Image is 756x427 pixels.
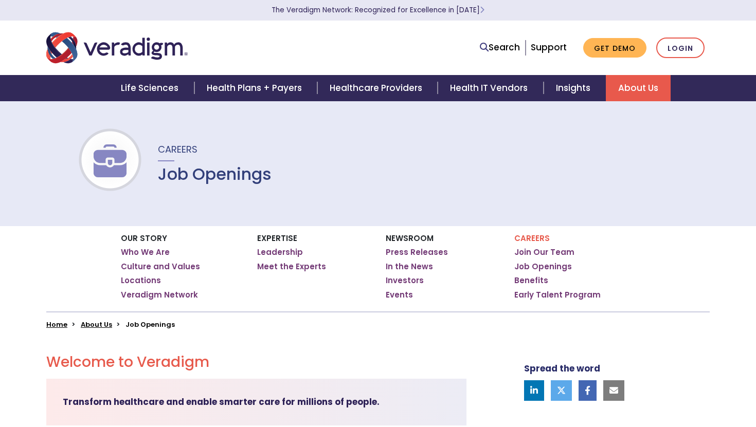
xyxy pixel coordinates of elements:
[121,275,161,286] a: Locations
[606,75,671,101] a: About Us
[317,75,438,101] a: Healthcare Providers
[194,75,317,101] a: Health Plans + Payers
[583,38,646,58] a: Get Demo
[514,290,601,300] a: Early Talent Program
[46,320,67,329] a: Home
[386,290,413,300] a: Events
[63,396,380,408] strong: Transform healthcare and enable smarter care for millions of people.
[158,164,272,184] h1: Job Openings
[544,75,606,101] a: Insights
[109,75,194,101] a: Life Sciences
[531,41,567,53] a: Support
[121,290,198,300] a: Veradigm Network
[480,41,520,54] a: Search
[121,247,170,257] a: Who We Are
[81,320,112,329] a: About Us
[257,247,303,257] a: Leadership
[121,262,200,272] a: Culture and Values
[524,362,600,375] strong: Spread the word
[46,31,188,65] img: Veradigm logo
[158,143,197,156] span: Careers
[480,5,484,15] span: Learn More
[257,262,326,272] a: Meet the Experts
[272,5,484,15] a: The Veradigm Network: Recognized for Excellence in [DATE]Learn More
[386,247,448,257] a: Press Releases
[656,38,705,59] a: Login
[514,275,548,286] a: Benefits
[386,262,433,272] a: In the News
[46,354,466,371] h2: Welcome to Veradigm
[514,262,572,272] a: Job Openings
[514,247,574,257] a: Join Our Team
[438,75,543,101] a: Health IT Vendors
[386,275,424,286] a: Investors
